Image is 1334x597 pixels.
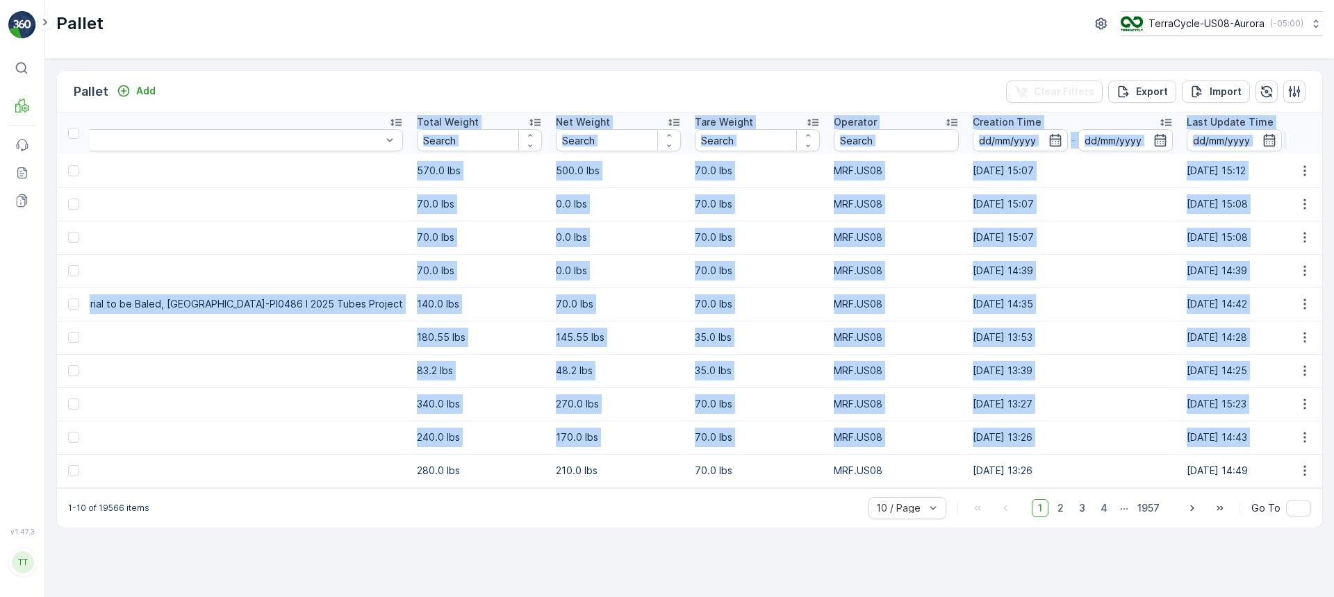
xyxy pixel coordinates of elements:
[549,421,688,454] td: 170.0 lbs
[827,187,966,221] td: MRF.US08
[68,398,79,410] div: Toggle Row Selected
[549,154,688,187] td: 500.0 lbs
[1187,129,1282,151] input: dd/mm/yyyy
[410,454,549,487] td: 280.0 lbs
[74,82,108,101] p: Pallet
[1071,132,1076,149] p: -
[417,115,479,129] p: Total Weight
[688,454,827,487] td: 70.0 lbs
[1131,499,1166,517] span: 1957
[68,232,79,243] div: Toggle Row Selected
[1187,115,1274,129] p: Last Update Time
[1136,85,1168,99] p: Export
[973,115,1041,129] p: Creation Time
[966,154,1180,187] td: [DATE] 15:07
[8,539,36,586] button: TT
[556,129,681,151] input: Search
[1148,17,1265,31] p: TerraCycle-US08-Aurora
[827,421,966,454] td: MRF.US08
[695,129,820,151] input: Search
[966,387,1180,421] td: [DATE] 13:27
[1078,129,1174,151] input: dd/mm/yyyy
[1121,16,1143,31] img: image_ci7OI47.png
[688,354,827,387] td: 35.0 lbs
[1270,18,1303,29] p: ( -05:00 )
[688,187,827,221] td: 70.0 lbs
[973,129,1068,151] input: dd/mm/yyyy
[688,421,827,454] td: 70.0 lbs
[695,115,753,129] p: Tare Weight
[688,287,827,321] td: 70.0 lbs
[410,287,549,321] td: 140.0 lbs
[827,254,966,287] td: MRF.US08
[549,287,688,321] td: 70.0 lbs
[549,354,688,387] td: 48.2 lbs
[688,254,827,287] td: 70.0 lbs
[8,11,36,39] img: logo
[410,354,549,387] td: 83.2 lbs
[1210,85,1242,99] p: Import
[68,332,79,343] div: Toggle Row Selected
[827,321,966,354] td: MRF.US08
[410,421,549,454] td: 240.0 lbs
[1073,499,1092,517] span: 3
[966,354,1180,387] td: [DATE] 13:39
[1051,499,1070,517] span: 2
[1108,81,1176,103] button: Export
[688,221,827,254] td: 70.0 lbs
[12,551,34,573] div: TT
[834,115,877,129] p: Operator
[1032,499,1048,517] span: 1
[966,221,1180,254] td: [DATE] 15:07
[966,321,1180,354] td: [DATE] 13:53
[68,165,79,176] div: Toggle Row Selected
[549,454,688,487] td: 210.0 lbs
[1006,81,1103,103] button: Clear Filters
[68,465,79,476] div: Toggle Row Selected
[549,221,688,254] td: 0.0 lbs
[688,321,827,354] td: 35.0 lbs
[68,503,149,514] p: 1-10 of 19566 items
[827,154,966,187] td: MRF.US08
[1034,85,1094,99] p: Clear Filters
[8,528,36,536] span: v 1.47.3
[827,287,966,321] td: MRF.US08
[966,454,1180,487] td: [DATE] 13:26
[56,12,104,35] p: Pallet
[688,154,827,187] td: 70.0 lbs
[966,421,1180,454] td: [DATE] 13:26
[549,254,688,287] td: 0.0 lbs
[827,354,966,387] td: MRF.US08
[68,199,79,210] div: Toggle Row Selected
[410,387,549,421] td: 340.0 lbs
[827,387,966,421] td: MRF.US08
[68,432,79,443] div: Toggle Row Selected
[1285,132,1290,149] p: -
[410,154,549,187] td: 570.0 lbs
[556,115,610,129] p: Net Weight
[1120,499,1128,517] p: ...
[966,287,1180,321] td: [DATE] 14:35
[1094,499,1114,517] span: 4
[68,265,79,276] div: Toggle Row Selected
[410,221,549,254] td: 70.0 lbs
[834,129,959,151] input: Search
[827,454,966,487] td: MRF.US08
[111,83,161,99] button: Add
[410,254,549,287] td: 70.0 lbs
[68,365,79,376] div: Toggle Row Selected
[410,187,549,221] td: 70.0 lbs
[1182,81,1250,103] button: Import
[410,321,549,354] td: 180.55 lbs
[417,129,542,151] input: Search
[966,254,1180,287] td: [DATE] 14:39
[136,84,156,98] p: Add
[827,221,966,254] td: MRF.US08
[549,387,688,421] td: 270.0 lbs
[68,298,79,310] div: Toggle Row Selected
[1121,11,1323,36] button: TerraCycle-US08-Aurora(-05:00)
[549,321,688,354] td: 145.55 lbs
[1251,501,1281,515] span: Go To
[549,187,688,221] td: 0.0 lbs
[966,187,1180,221] td: [DATE] 15:07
